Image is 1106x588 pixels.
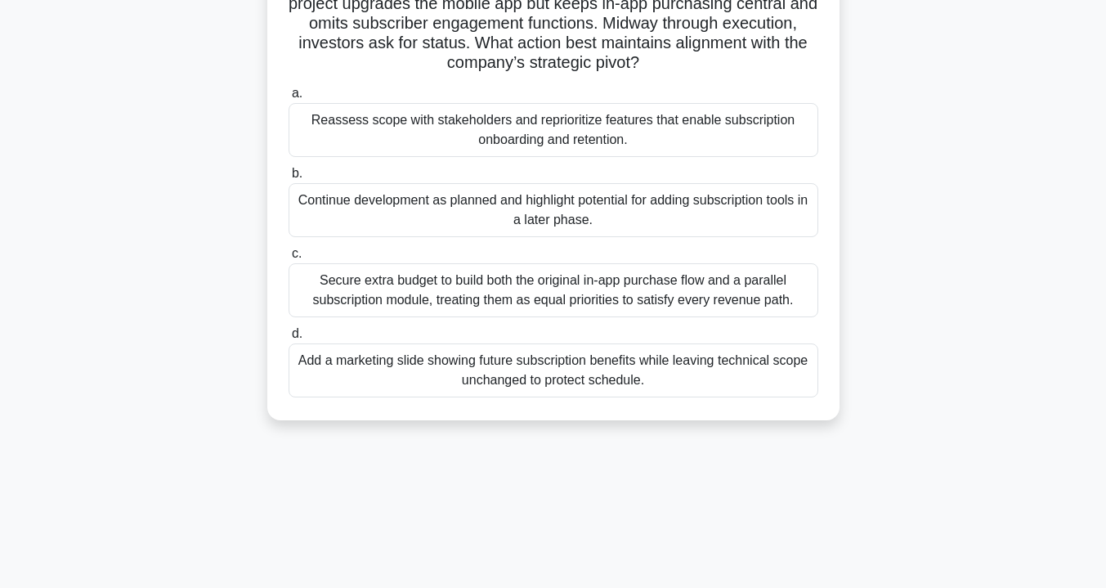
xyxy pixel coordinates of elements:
span: b. [292,166,302,180]
div: Reassess scope with stakeholders and reprioritize features that enable subscription onboarding an... [289,103,818,157]
div: Secure extra budget to build both the original in-app purchase flow and a parallel subscription m... [289,263,818,317]
span: d. [292,326,302,340]
div: Continue development as planned and highlight potential for adding subscription tools in a later ... [289,183,818,237]
span: a. [292,86,302,100]
span: c. [292,246,302,260]
div: Add a marketing slide showing future subscription benefits while leaving technical scope unchange... [289,343,818,397]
